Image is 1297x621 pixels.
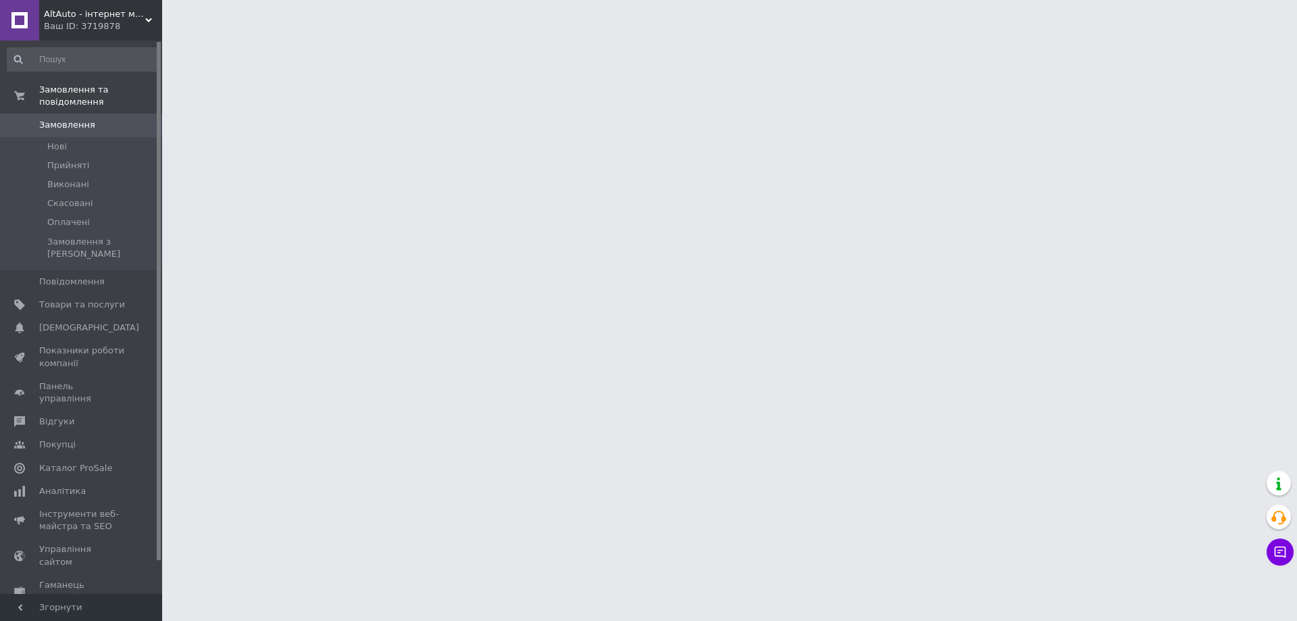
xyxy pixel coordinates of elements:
[47,159,89,172] span: Прийняті
[39,84,162,108] span: Замовлення та повідомлення
[39,299,125,311] span: Товари та послуги
[47,141,67,153] span: Нові
[39,119,95,131] span: Замовлення
[39,579,125,603] span: Гаманець компанії
[47,197,93,209] span: Скасовані
[44,8,145,20] span: AltAuto - інтернет магазин автозапчастин та автоаксесуарів
[7,47,159,72] input: Пошук
[47,216,90,228] span: Оплачені
[39,322,139,334] span: [DEMOGRAPHIC_DATA]
[47,178,89,191] span: Виконані
[47,236,158,260] span: Замовлення з [PERSON_NAME]
[39,416,74,428] span: Відгуки
[39,462,112,474] span: Каталог ProSale
[39,485,86,497] span: Аналітика
[39,543,125,568] span: Управління сайтом
[39,508,125,532] span: Інструменти веб-майстра та SEO
[1267,539,1294,566] button: Чат з покупцем
[39,439,76,451] span: Покупці
[44,20,162,32] div: Ваш ID: 3719878
[39,345,125,369] span: Показники роботи компанії
[39,276,105,288] span: Повідомлення
[39,380,125,405] span: Панель управління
